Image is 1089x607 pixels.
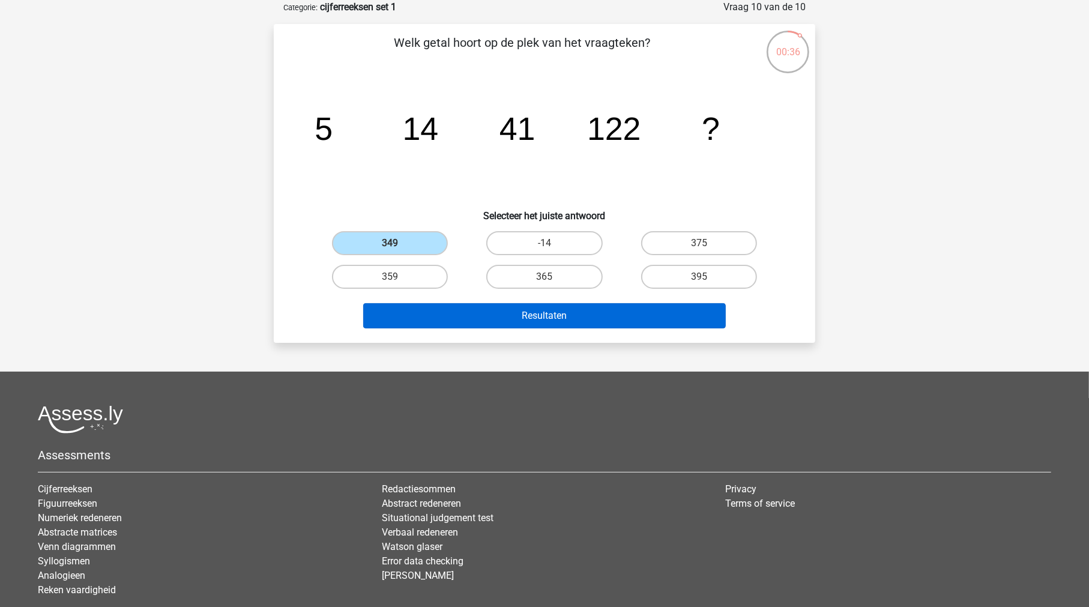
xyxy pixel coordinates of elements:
[702,110,720,146] tspan: ?
[403,110,439,146] tspan: 14
[332,265,448,289] label: 359
[363,303,726,328] button: Resultaten
[587,110,641,146] tspan: 122
[725,483,756,495] a: Privacy
[293,201,796,222] h6: Selecteer het juiste antwoord
[382,498,461,509] a: Abstract redeneren
[382,570,454,581] a: [PERSON_NAME]
[38,541,116,552] a: Venn diagrammen
[486,265,602,289] label: 365
[38,483,92,495] a: Cijferreeksen
[382,512,493,524] a: Situational judgement test
[38,570,85,581] a: Analogieen
[38,555,90,567] a: Syllogismen
[320,1,396,13] strong: cijferreeksen set 1
[499,110,535,146] tspan: 41
[486,231,602,255] label: -14
[382,555,463,567] a: Error data checking
[293,34,751,70] p: Welk getal hoort op de plek van het vraagteken?
[38,527,117,538] a: Abstracte matrices
[38,448,1051,462] h5: Assessments
[38,498,97,509] a: Figuurreeksen
[38,584,116,596] a: Reken vaardigheid
[382,527,458,538] a: Verbaal redeneren
[332,231,448,255] label: 349
[315,110,333,146] tspan: 5
[765,29,810,59] div: 00:36
[38,512,122,524] a: Numeriek redeneren
[641,265,757,289] label: 395
[382,541,442,552] a: Watson glaser
[641,231,757,255] label: 375
[38,405,123,433] img: Assessly logo
[725,498,795,509] a: Terms of service
[283,3,318,12] small: Categorie:
[382,483,456,495] a: Redactiesommen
